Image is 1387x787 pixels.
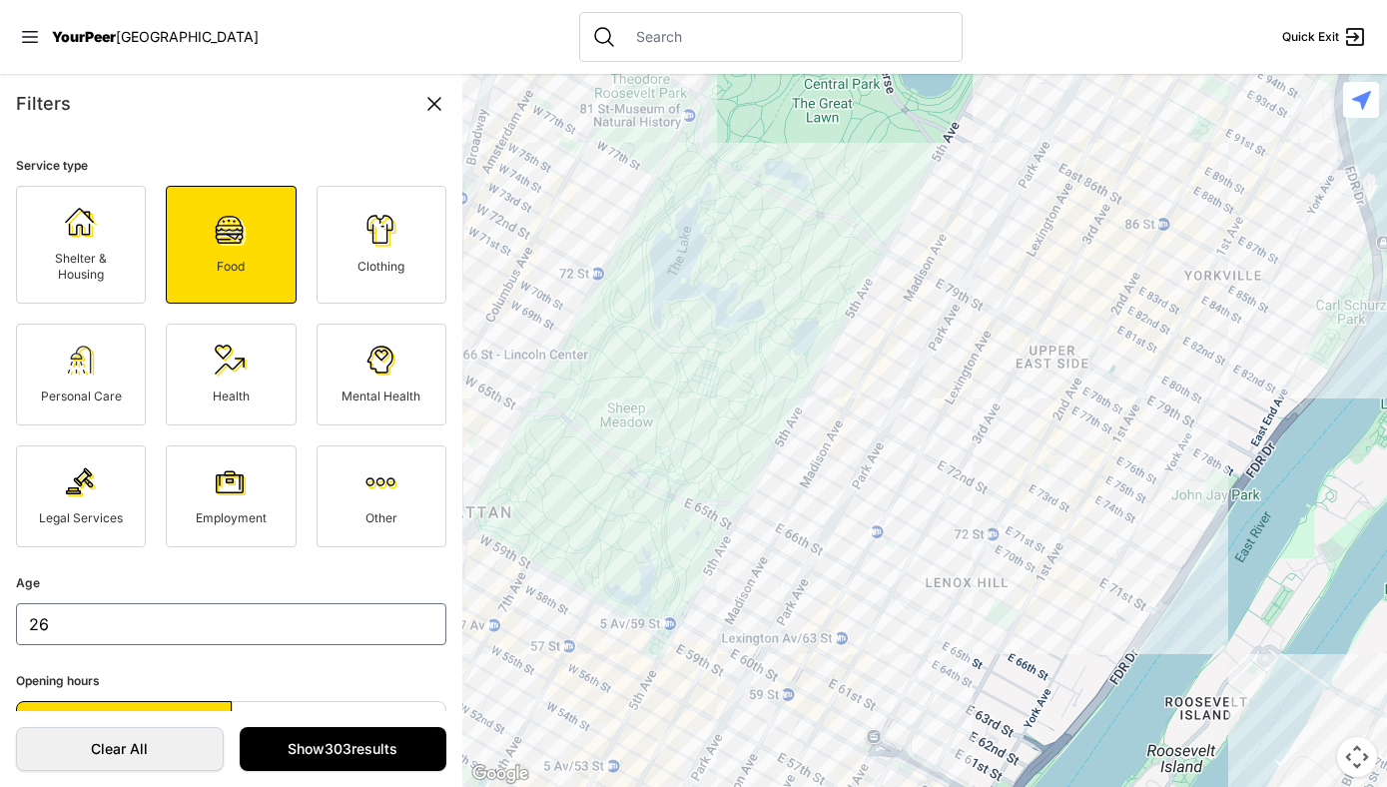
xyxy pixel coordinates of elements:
span: Clothing [357,259,404,274]
a: Open this area in Google Maps (opens a new window) [467,761,533,787]
a: Mental Health [317,324,446,425]
a: Show303results [240,727,447,771]
a: Health [166,324,296,425]
a: Legal Services [16,445,146,547]
span: [GEOGRAPHIC_DATA] [116,28,259,45]
span: Shelter & Housing [55,251,107,282]
span: Opening hours [16,673,100,688]
a: Personal Care [16,324,146,425]
span: Health [213,389,250,403]
span: Service type [16,158,88,173]
span: Age [16,575,40,590]
a: Clear All [16,727,224,771]
span: Quick Exit [1282,29,1339,45]
span: Filters [16,93,71,114]
a: Shelter & Housing [16,186,146,304]
a: YourPeer[GEOGRAPHIC_DATA] [52,31,259,43]
a: Other [317,445,446,547]
a: Employment [166,445,296,547]
span: Open now [311,710,367,726]
a: Clothing [317,186,446,304]
span: YourPeer [52,28,116,45]
span: Any [113,710,135,726]
input: Search [624,27,950,47]
a: Food [166,186,296,304]
input: Enter Age [16,603,446,645]
span: Employment [196,510,267,525]
span: Clear All [37,739,203,759]
span: Legal Services [39,510,123,525]
span: Other [365,510,397,525]
a: Quick Exit [1282,25,1367,49]
span: Mental Health [342,389,420,403]
button: Map camera controls [1337,737,1377,777]
span: Food [217,259,245,274]
span: Personal Care [41,389,122,403]
img: Google [467,761,533,787]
